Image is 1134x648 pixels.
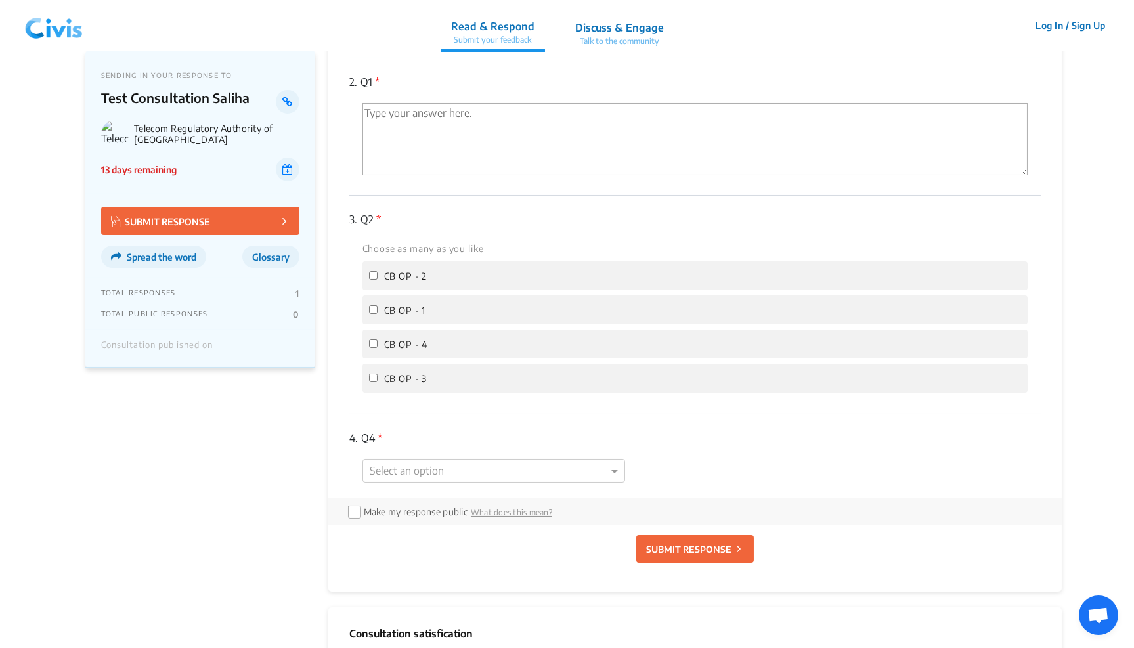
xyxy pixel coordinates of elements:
[471,508,552,517] span: What does this mean?
[242,246,299,268] button: Glossary
[101,288,176,299] p: TOTAL RESPONSES
[252,251,290,263] span: Glossary
[349,431,358,444] span: 4.
[101,309,208,320] p: TOTAL PUBLIC RESPONSES
[295,288,299,299] p: 1
[111,216,121,227] img: Vector.jpg
[646,542,731,556] p: SUBMIT RESPONSE
[369,305,378,314] input: CB OP - 1
[101,207,299,235] button: SUBMIT RESPONSE
[362,103,1028,175] textarea: 'Type your answer here.' | translate
[349,74,1041,90] p: Q1
[636,535,754,563] button: SUBMIT RESPONSE
[451,18,534,34] p: Read & Respond
[362,242,484,256] label: Choose as many as you like
[451,34,534,46] p: Submit your feedback
[384,270,427,282] span: CB OP - 2
[369,339,378,348] input: CB OP - 4
[101,340,213,357] div: Consultation published on
[293,309,299,320] p: 0
[20,6,88,45] img: navlogo.png
[349,430,1041,446] p: Q4
[349,211,1041,227] p: Q2
[575,20,664,35] p: Discuss & Engage
[349,626,1041,641] p: Consultation satisfication
[111,213,210,228] p: SUBMIT RESPONSE
[101,163,177,177] p: 13 days remaining
[384,305,426,316] span: CB OP - 1
[101,71,299,79] p: SENDING IN YOUR RESPONSE TO
[349,76,357,89] span: 2.
[364,506,468,517] label: Make my response public
[369,271,378,280] input: CB OP - 2
[1079,595,1118,635] div: Open chat
[1027,15,1114,35] button: Log In / Sign Up
[134,123,299,145] p: Telecom Regulatory Authority of [GEOGRAPHIC_DATA]
[384,339,428,350] span: CB OP - 4
[101,90,276,114] p: Test Consultation Saliha
[369,374,378,382] input: CB OP - 3
[101,120,129,148] img: Telecom Regulatory Authority of India logo
[349,213,357,226] span: 3.
[101,246,206,268] button: Spread the word
[384,373,427,384] span: CB OP - 3
[575,35,664,47] p: Talk to the community
[127,251,196,263] span: Spread the word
